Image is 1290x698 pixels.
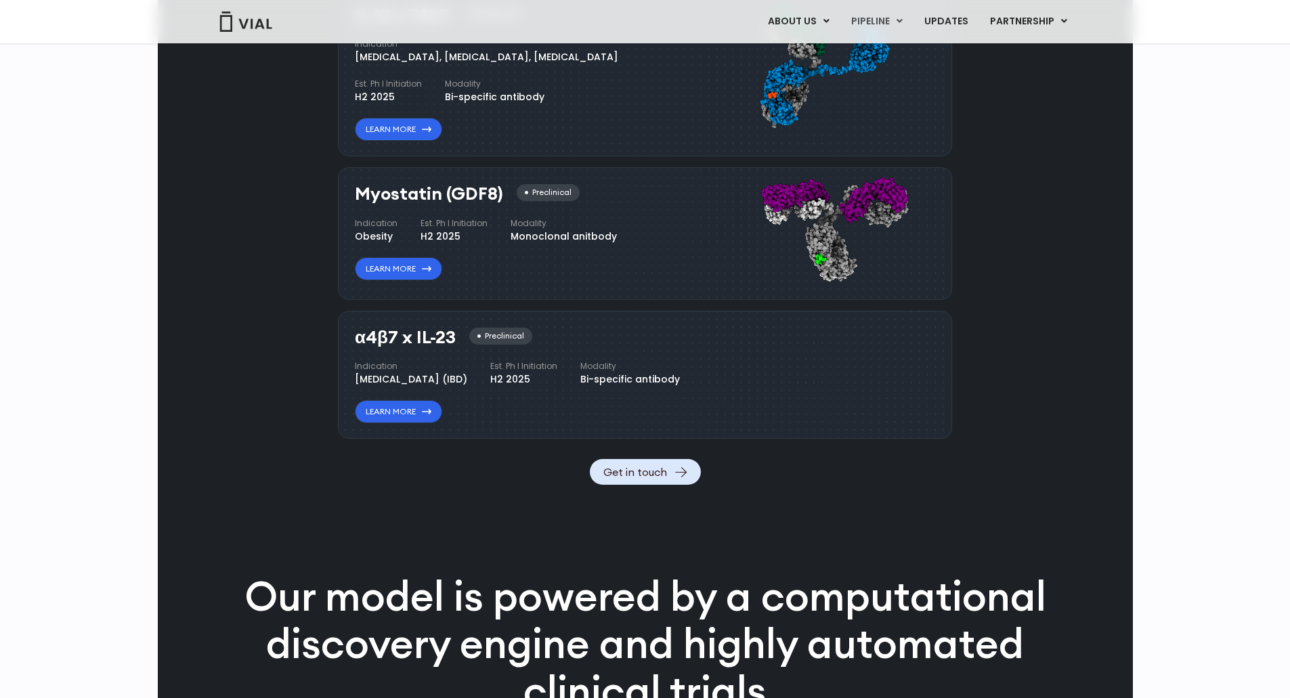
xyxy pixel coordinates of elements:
h4: Indication [355,38,618,50]
div: [MEDICAL_DATA], [MEDICAL_DATA], [MEDICAL_DATA] [355,50,618,64]
a: PARTNERSHIPMenu Toggle [979,10,1078,33]
div: H2 2025 [490,372,557,387]
h4: Modality [580,360,680,372]
img: Vial Logo [219,12,273,32]
div: Preclinical [469,328,532,345]
div: Obesity [355,230,397,244]
h4: Modality [445,78,544,90]
div: Monoclonal anitbody [511,230,617,244]
h4: Est. Ph I Initiation [355,78,422,90]
a: Learn More [355,400,442,423]
div: Bi-specific antibody [580,372,680,387]
div: H2 2025 [421,230,488,244]
a: Learn More [355,118,442,141]
h4: Est. Ph I Initiation [490,360,557,372]
h4: Indication [355,217,397,230]
a: ABOUT USMenu Toggle [757,10,840,33]
a: UPDATES [913,10,979,33]
div: Preclinical [517,184,580,201]
div: Bi-specific antibody [445,90,544,104]
a: PIPELINEMenu Toggle [840,10,913,33]
h4: Modality [511,217,617,230]
div: [MEDICAL_DATA] (IBD) [355,372,467,387]
h3: α4β7 x IL-23 [355,328,456,347]
h4: Indication [355,360,467,372]
a: Learn More [355,257,442,280]
h4: Est. Ph I Initiation [421,217,488,230]
div: H2 2025 [355,90,422,104]
h3: Myostatin (GDF8) [355,184,503,204]
a: Get in touch [590,459,701,485]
